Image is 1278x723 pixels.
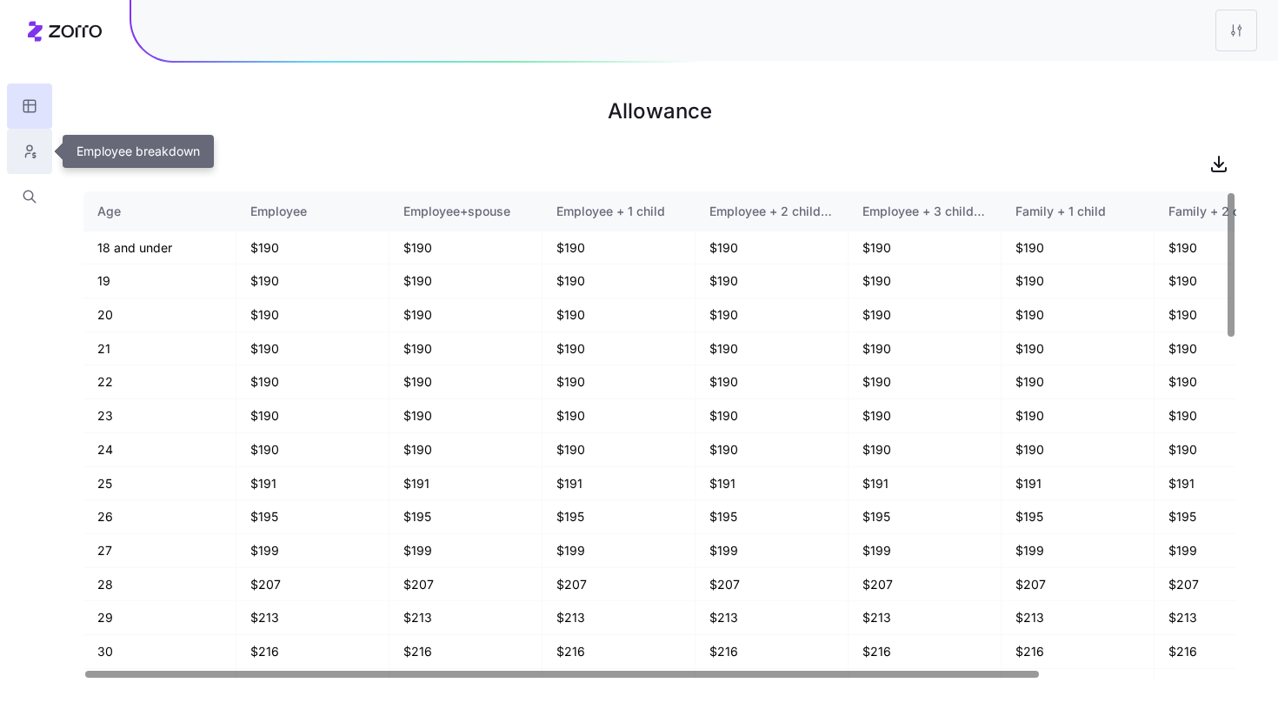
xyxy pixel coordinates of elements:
td: $213 [389,601,542,635]
td: 26 [83,500,236,534]
td: $190 [696,264,849,298]
td: $190 [542,332,696,366]
td: $190 [849,231,1002,265]
td: $207 [696,568,849,602]
td: $190 [389,399,542,433]
td: 28 [83,568,236,602]
td: 31 [83,669,236,703]
td: 29 [83,601,236,635]
td: $191 [696,467,849,501]
td: $213 [696,601,849,635]
td: $191 [1002,467,1155,501]
td: $195 [389,500,542,534]
td: $190 [849,332,1002,366]
td: $190 [542,231,696,265]
td: $190 [849,433,1002,467]
td: $190 [236,332,389,366]
td: $190 [389,264,542,298]
td: $190 [389,298,542,332]
td: $207 [236,568,389,602]
td: $213 [236,601,389,635]
td: $195 [849,500,1002,534]
td: $191 [236,467,389,501]
div: Family + 1 child [1015,202,1140,221]
td: $191 [389,467,542,501]
td: $190 [1002,231,1155,265]
td: $190 [849,298,1002,332]
td: $191 [849,467,1002,501]
td: $190 [696,298,849,332]
td: $207 [849,568,1002,602]
td: $199 [236,534,389,568]
td: $195 [696,500,849,534]
td: $199 [1002,534,1155,568]
div: Age [97,202,222,221]
td: $190 [1002,365,1155,399]
td: 27 [83,534,236,568]
td: $190 [696,399,849,433]
td: 21 [83,332,236,366]
td: $216 [849,635,1002,669]
td: $195 [1002,500,1155,534]
td: $190 [849,365,1002,399]
td: $195 [542,500,696,534]
td: $207 [389,568,542,602]
div: Employee [250,202,375,221]
td: $216 [696,635,849,669]
td: $199 [696,534,849,568]
td: $190 [389,433,542,467]
h1: Allowance [83,90,1236,132]
td: $216 [389,635,542,669]
td: $190 [849,399,1002,433]
td: $190 [1002,332,1155,366]
td: $190 [542,365,696,399]
td: $190 [542,298,696,332]
td: $207 [1002,568,1155,602]
td: $213 [849,601,1002,635]
td: $199 [542,534,696,568]
td: $190 [696,231,849,265]
td: 19 [83,264,236,298]
td: $190 [236,433,389,467]
td: 24 [83,433,236,467]
td: 20 [83,298,236,332]
div: Employee + 3 children [862,202,987,221]
td: $190 [1002,298,1155,332]
td: $191 [542,467,696,501]
td: $213 [1002,601,1155,635]
td: $190 [389,231,542,265]
td: $199 [849,534,1002,568]
td: 22 [83,365,236,399]
td: $199 [389,534,542,568]
td: $190 [849,264,1002,298]
td: $207 [542,568,696,602]
td: $190 [236,399,389,433]
div: Employee+spouse [403,202,528,221]
td: $190 [542,264,696,298]
td: $190 [696,365,849,399]
td: $190 [236,231,389,265]
td: $190 [696,433,849,467]
td: $190 [389,365,542,399]
td: $190 [696,332,849,366]
td: $190 [236,264,389,298]
td: $190 [236,365,389,399]
td: $190 [1002,433,1155,467]
td: 30 [83,635,236,669]
td: $190 [1002,264,1155,298]
td: $190 [236,298,389,332]
div: Employee + 1 child [556,202,681,221]
td: $190 [542,433,696,467]
td: $190 [542,399,696,433]
div: Employee + 2 children [709,202,834,221]
td: $190 [1002,399,1155,433]
td: $190 [389,332,542,366]
td: $216 [1002,635,1155,669]
td: $216 [236,635,389,669]
td: $216 [542,635,696,669]
td: 25 [83,467,236,501]
td: 23 [83,399,236,433]
td: $195 [236,500,389,534]
td: 18 and under [83,231,236,265]
td: $213 [542,601,696,635]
